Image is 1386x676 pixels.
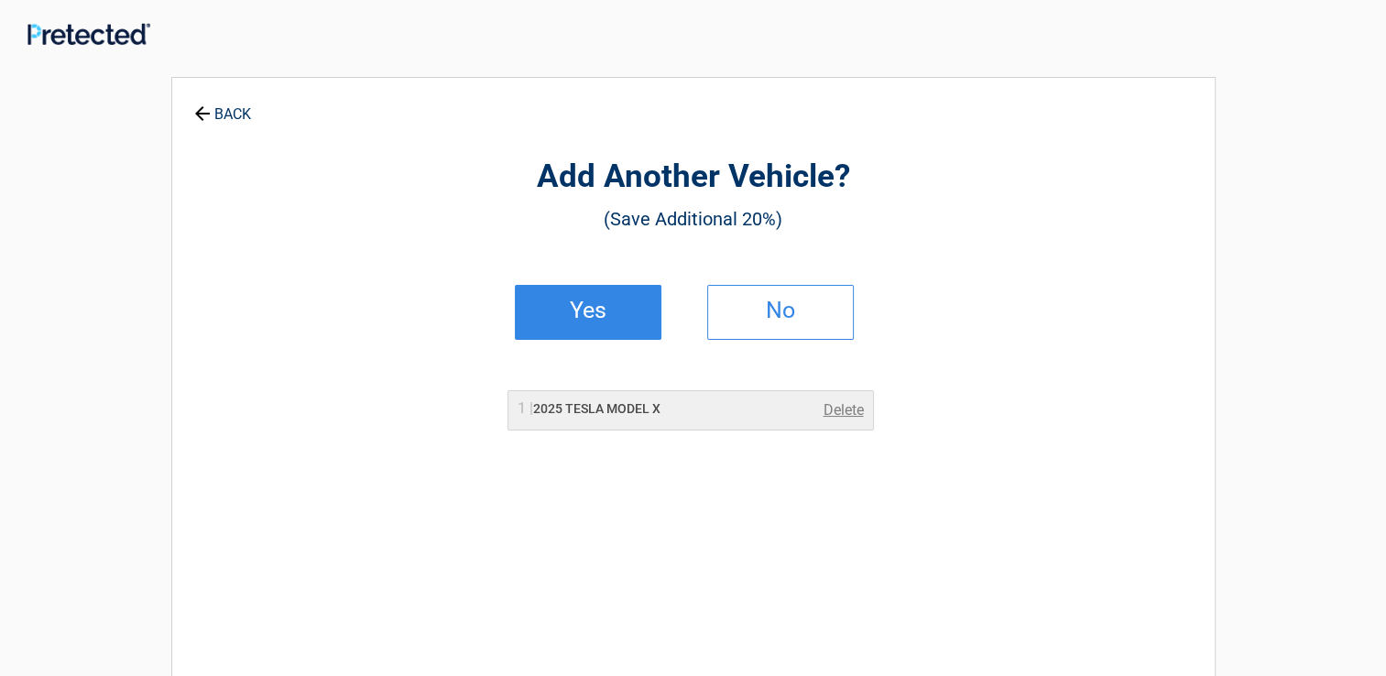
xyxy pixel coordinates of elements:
h2: No [726,304,835,317]
a: BACK [191,90,255,122]
h2: Add Another Vehicle? [273,156,1114,199]
h3: (Save Additional 20%) [273,203,1114,234]
span: 1 | [518,399,533,417]
h2: Yes [534,304,642,317]
h2: 2025 TESLA MODEL X [518,399,660,419]
img: Main Logo [27,23,150,45]
a: Delete [824,399,864,421]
